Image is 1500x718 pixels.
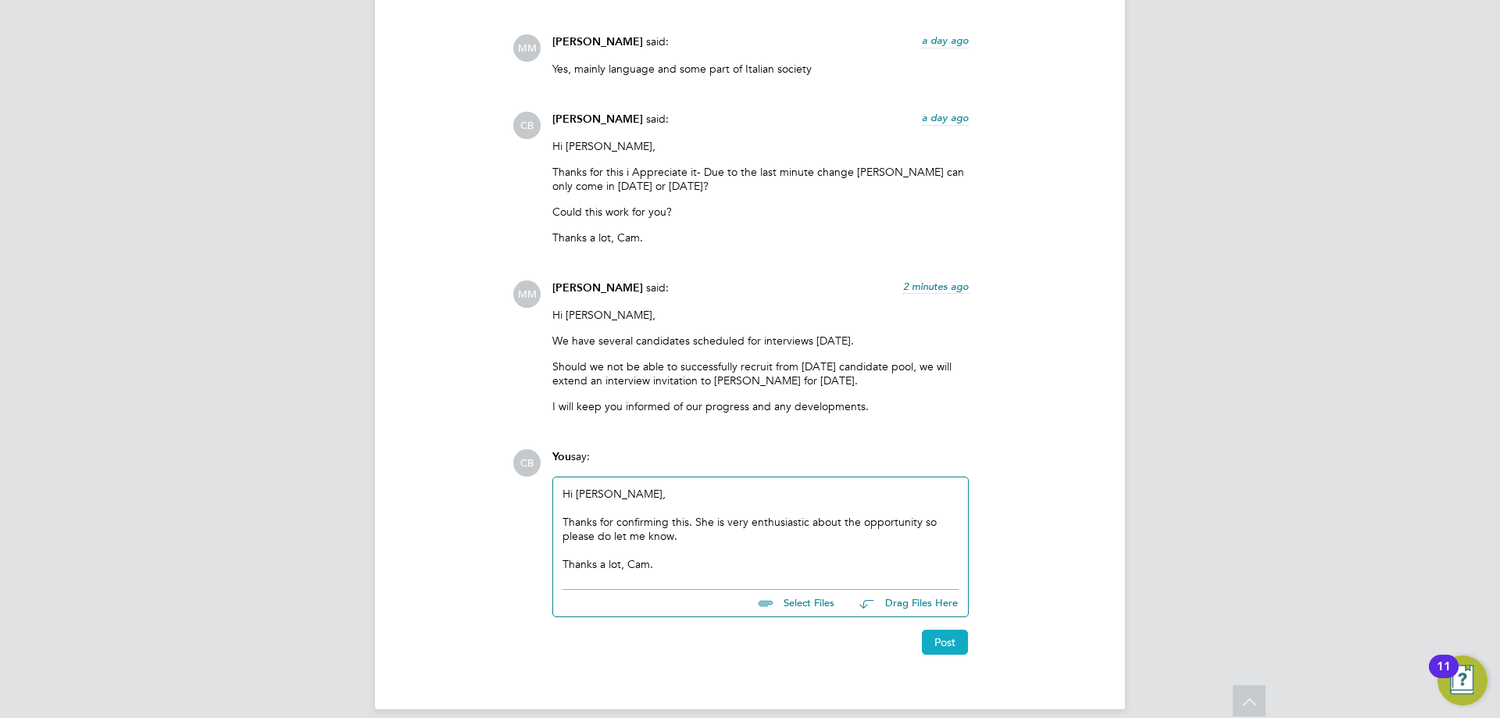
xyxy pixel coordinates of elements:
span: You [552,450,571,463]
span: said: [646,34,669,48]
p: Hi [PERSON_NAME], [552,308,969,322]
button: Open Resource Center, 11 new notifications [1437,655,1487,705]
p: Thanks for this i Appreciate it- Due to the last minute change [PERSON_NAME] can only come in [DA... [552,165,969,193]
span: [PERSON_NAME] [552,113,643,126]
span: said: [646,112,669,126]
p: Could this work for you? [552,205,969,219]
button: Post [922,630,968,655]
span: [PERSON_NAME] [552,35,643,48]
p: Should we not be able to successfully recruit from [DATE] candidate pool, we will extend an inter... [552,359,969,388]
span: said: [646,280,669,295]
p: Hi [PERSON_NAME], [552,139,969,153]
p: Thanks a lot, Cam. [552,230,969,245]
span: CB [513,112,541,139]
span: CB [513,449,541,477]
div: Hi [PERSON_NAME], [562,487,959,572]
span: 2 minutes ago [903,280,969,293]
div: 11 [1437,666,1451,687]
div: say: [552,449,969,477]
p: We have several candidates scheduled for interviews [DATE]. [552,334,969,348]
p: I will keep you informed of our progress and any developments. [552,399,969,413]
p: Yes, mainly language and some part of Italian society [552,62,969,76]
div: Thanks a lot, Cam. [562,557,959,571]
div: Thanks for confirming this. She is very enthusiastic about the opportunity so please do let me know. [562,515,959,543]
button: Drag Files Here [847,588,959,620]
span: a day ago [922,111,969,124]
span: a day ago [922,34,969,47]
span: [PERSON_NAME] [552,281,643,295]
span: MM [513,280,541,308]
span: MM [513,34,541,62]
